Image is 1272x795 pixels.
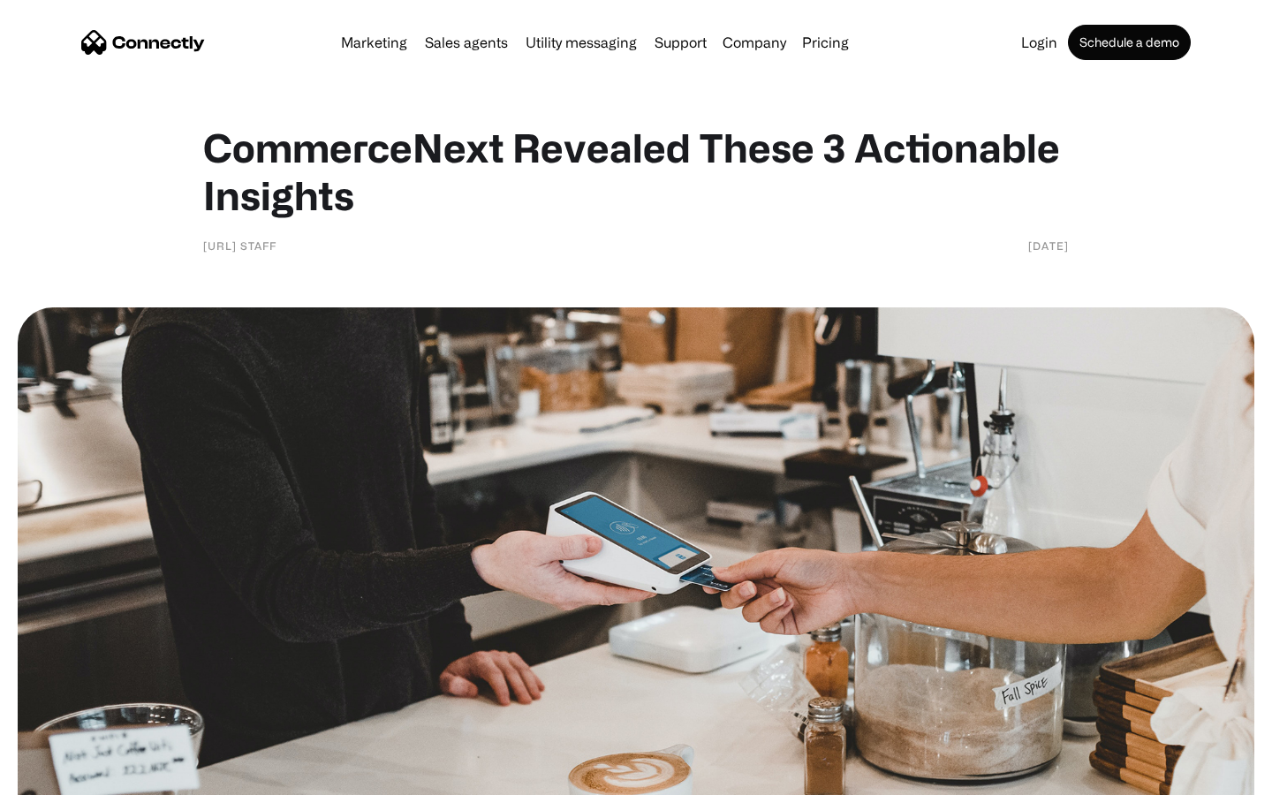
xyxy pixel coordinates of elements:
[519,35,644,49] a: Utility messaging
[723,30,786,55] div: Company
[203,237,276,254] div: [URL] Staff
[1028,237,1069,254] div: [DATE]
[795,35,856,49] a: Pricing
[647,35,714,49] a: Support
[1014,35,1064,49] a: Login
[18,764,106,789] aside: Language selected: English
[203,124,1069,219] h1: CommerceNext Revealed These 3 Actionable Insights
[1068,25,1191,60] a: Schedule a demo
[334,35,414,49] a: Marketing
[418,35,515,49] a: Sales agents
[35,764,106,789] ul: Language list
